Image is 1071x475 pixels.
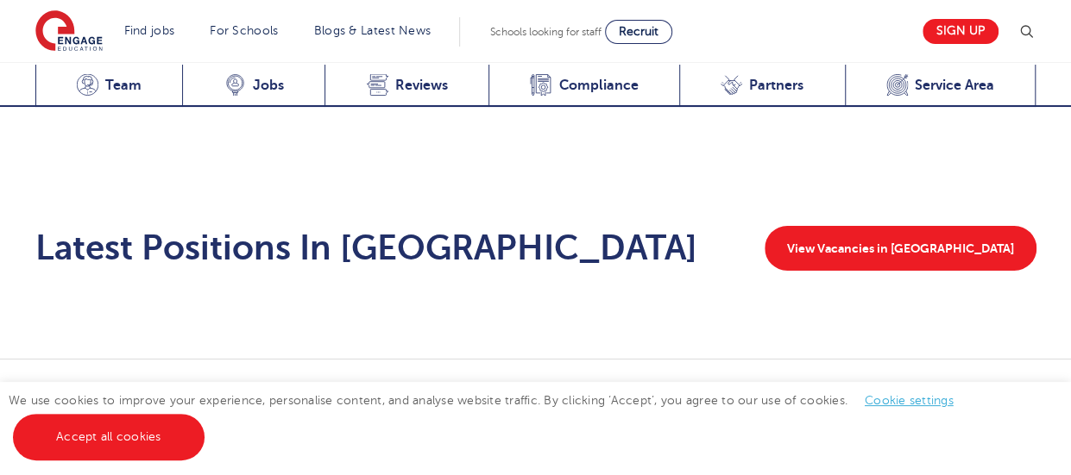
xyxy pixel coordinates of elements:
a: View Vacancies in [GEOGRAPHIC_DATA] [765,226,1036,271]
span: Recruit [619,25,658,38]
a: For Schools [210,24,278,37]
a: Team [35,65,183,107]
a: Sign up [923,19,999,44]
span: Compliance [558,77,638,94]
a: Partners [679,65,845,107]
span: Service Area [915,77,994,94]
a: Compliance [488,65,679,107]
span: Schools looking for staff [490,26,602,38]
span: Jobs [253,77,284,94]
a: Accept all cookies [13,414,205,460]
span: Team [105,77,142,94]
a: Reviews [324,65,488,107]
h2: Latest Positions In [GEOGRAPHIC_DATA] [35,228,697,269]
a: Service Area [845,65,1036,107]
a: Jobs [182,65,324,107]
a: Blogs & Latest News [314,24,432,37]
img: Engage Education [35,10,103,53]
span: We use cookies to improve your experience, personalise content, and analyse website traffic. By c... [9,394,971,443]
span: Partners [749,77,803,94]
a: Cookie settings [865,394,954,407]
a: Find jobs [124,24,175,37]
span: Reviews [395,77,448,94]
a: Recruit [605,20,672,44]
